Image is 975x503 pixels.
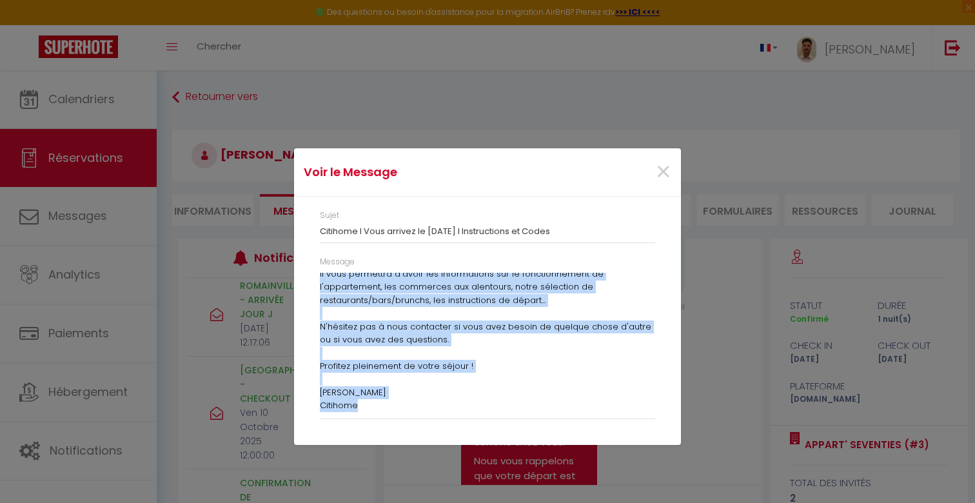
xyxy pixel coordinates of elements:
[320,226,655,237] h3: Citihome I Vous arrivez le [DATE] I Instructions et Codes
[655,159,671,186] button: Close
[320,210,339,222] label: Sujet
[320,399,655,412] p: Citihome
[320,256,355,268] label: Message
[320,268,655,307] p: Il vous permettra d'avoir les informations sur le fonctionnement de l'appartement, les commerces ...
[320,321,655,347] p: N'hésitez pas à nous contacter si vous avez besoin de quelque chose d'autre ou si vous avez des q...
[320,360,655,373] p: Profitez pleinement de votre séjour !
[304,163,543,181] h4: Voir le Message
[655,153,671,192] span: ×
[320,386,655,399] p: [PERSON_NAME]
